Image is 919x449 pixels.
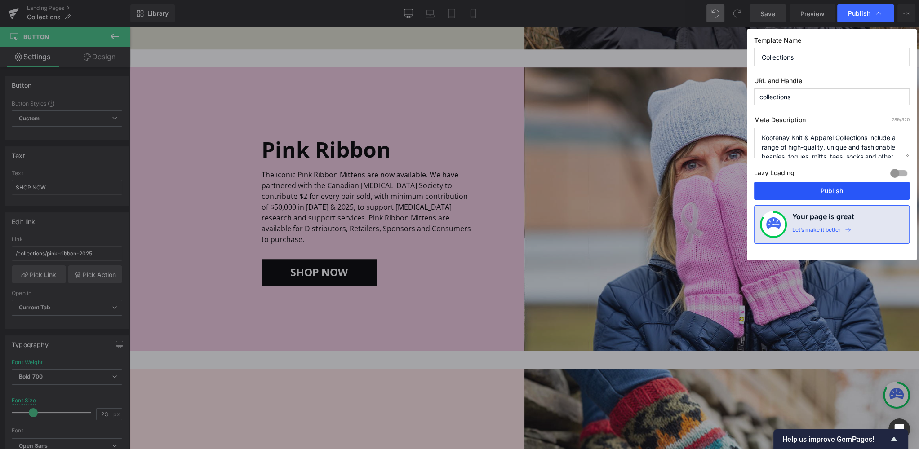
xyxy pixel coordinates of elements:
div: Open Intercom Messenger [888,418,910,440]
h4: Your page is great [792,211,854,226]
img: onboarding-status.svg [766,217,781,232]
span: Publish [848,9,870,18]
div: Let’s make it better [792,226,841,238]
label: Lazy Loading [754,167,795,182]
textarea: Kootenay Knit & Apparel Collections include a range of high-quality, unique and fashionable beani... [754,128,910,158]
label: URL and Handle [754,77,910,88]
p: The iconic Pink Ribbon Mittens are now available. We have partnered with the Canadian [MEDICAL_DA... [132,142,343,218]
h2: Pink Ribbon [132,110,343,136]
span: Help us improve GemPages! [782,435,888,444]
label: Template Name [754,36,910,48]
a: SHOP NOW [132,232,247,259]
span: SHOP NOW [160,237,218,254]
h2: Closeouts [132,421,343,447]
label: Meta Description [754,116,910,128]
span: /320 [892,117,910,122]
span: 289 [892,117,900,122]
button: Publish [754,182,910,200]
button: Show survey - Help us improve GemPages! [782,434,899,445]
